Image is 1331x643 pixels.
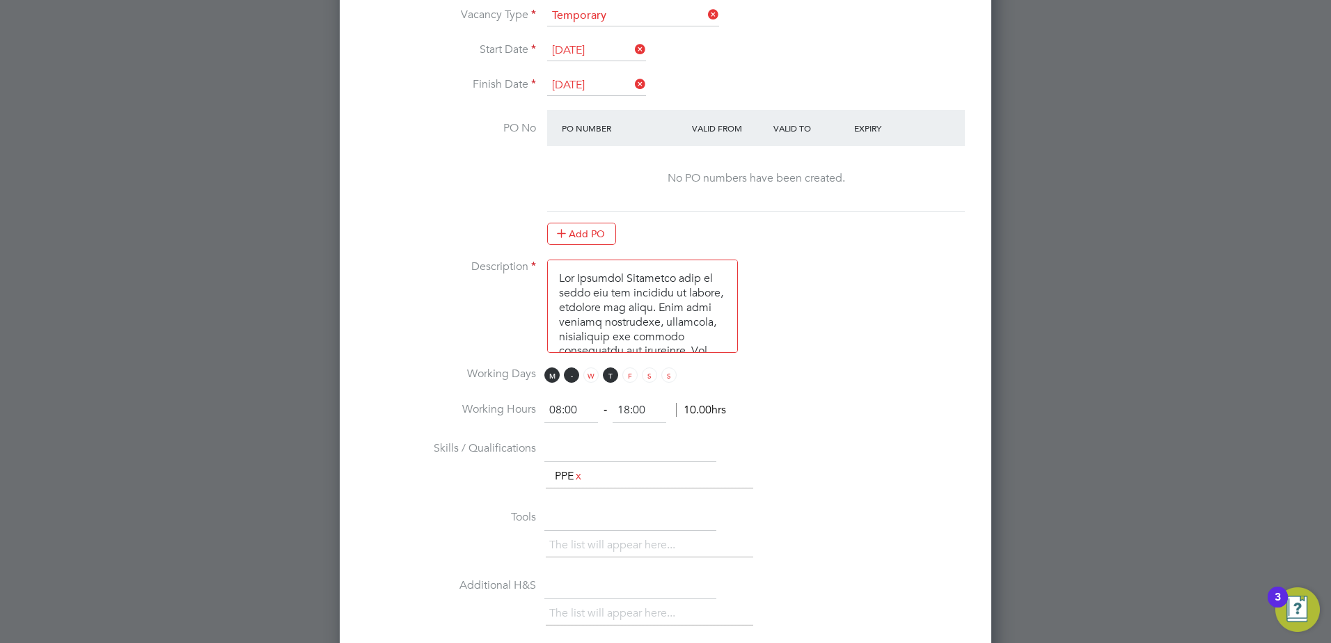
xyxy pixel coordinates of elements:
[362,578,536,593] label: Additional H&S
[601,403,610,417] span: ‐
[603,367,618,383] span: T
[547,6,719,26] input: Select one
[362,77,536,92] label: Finish Date
[547,223,616,245] button: Add PO
[676,403,726,417] span: 10.00hrs
[613,398,666,423] input: 17:00
[558,116,688,141] div: PO Number
[549,604,681,623] li: The list will appear here...
[564,367,579,383] span: T
[362,121,536,136] label: PO No
[661,367,677,383] span: S
[561,171,951,186] div: No PO numbers have been created.
[1275,597,1281,615] div: 3
[549,467,589,486] li: PPE
[583,367,599,383] span: W
[362,367,536,381] label: Working Days
[544,367,560,383] span: M
[1275,587,1320,632] button: Open Resource Center, 3 new notifications
[770,116,851,141] div: Valid To
[622,367,638,383] span: F
[574,467,583,485] a: x
[851,116,932,141] div: Expiry
[362,8,536,22] label: Vacancy Type
[544,398,598,423] input: 08:00
[362,441,536,456] label: Skills / Qualifications
[547,75,646,96] input: Select one
[642,367,657,383] span: S
[688,116,770,141] div: Valid From
[362,510,536,525] label: Tools
[362,42,536,57] label: Start Date
[362,260,536,274] label: Description
[547,40,646,61] input: Select one
[549,536,681,555] li: The list will appear here...
[362,402,536,417] label: Working Hours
